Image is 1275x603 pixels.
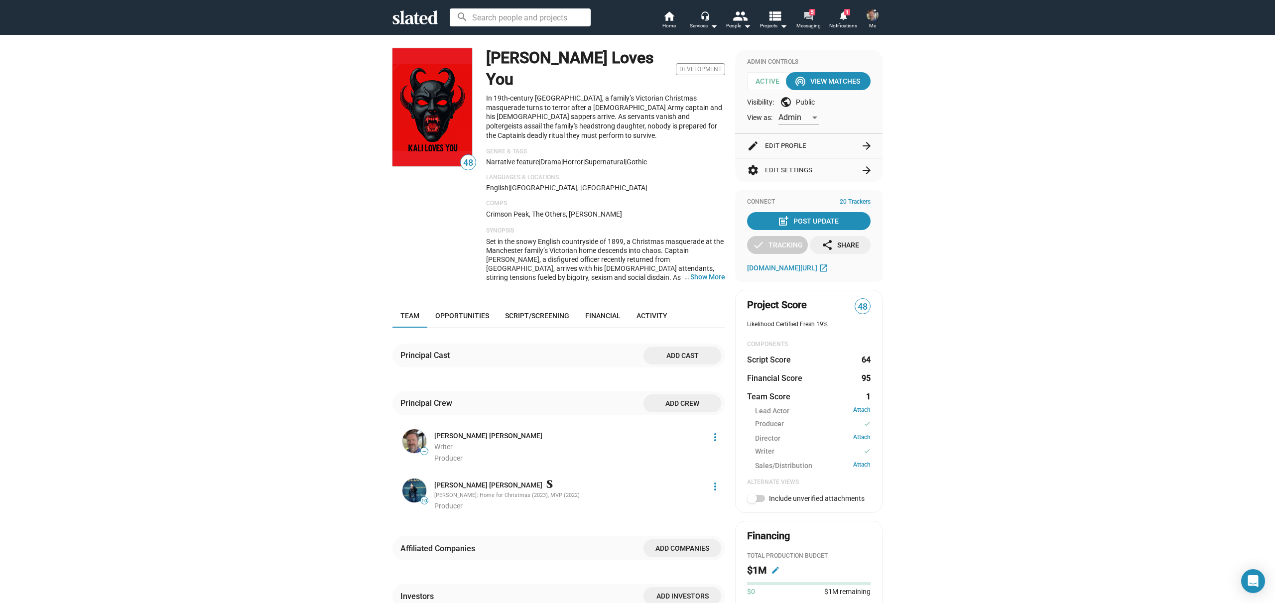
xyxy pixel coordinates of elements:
[486,148,725,156] p: Genre & Tags
[853,434,871,443] a: Attach
[747,262,831,274] a: [DOMAIN_NAME][URL]
[421,449,428,454] span: —
[803,11,813,20] mat-icon: forum
[767,8,782,23] mat-icon: view_list
[756,10,791,32] button: Projects
[769,494,865,502] span: Include unverified attachments
[867,9,879,21] img: Aaron Thomas Nelson
[676,63,725,75] span: Development
[637,312,667,320] span: Activity
[741,20,753,32] mat-icon: arrow_drop_down
[755,434,780,443] span: Director
[755,406,789,416] span: Lead Actor
[563,158,583,166] span: Horror
[779,212,839,230] div: Post Update
[747,158,871,182] button: Edit Settings
[540,158,561,166] span: Drama
[434,481,542,490] a: [PERSON_NAME] [PERSON_NAME]
[838,10,848,20] mat-icon: notifications
[400,350,454,361] div: Principal Cast
[1241,569,1265,593] div: Open Intercom Messenger
[747,113,772,122] span: View as:
[686,10,721,32] button: Services
[747,479,871,486] div: Alternate Views
[434,454,463,462] span: Producer
[777,215,789,227] mat-icon: post_add
[400,543,479,554] div: Affiliated Companies
[486,210,725,219] p: Crimson Peak, The Others, [PERSON_NAME]
[434,443,453,451] span: Writer
[824,588,871,596] span: $1M remaining
[486,94,725,140] p: In 19th-century [GEOGRAPHIC_DATA], a family’s Victorian Christmas masquerade turns to terror afte...
[760,20,787,32] span: Projects
[392,304,427,328] a: Team
[747,96,871,108] div: Visibility: Public
[643,394,721,412] button: Add crew
[747,529,790,543] div: Financing
[486,174,725,182] p: Languages & Locations
[400,312,419,320] span: Team
[680,272,690,281] span: …
[747,212,871,230] button: Post Update
[747,140,759,152] mat-icon: edit
[651,10,686,32] a: Home
[510,184,647,192] span: [GEOGRAPHIC_DATA], [GEOGRAPHIC_DATA]
[747,564,766,577] h2: $1M
[796,20,821,32] span: Messaging
[721,10,756,32] button: People
[747,341,871,349] div: COMPONENTS
[747,298,807,312] span: Project Score
[786,72,871,90] button: View Matches
[583,158,585,166] span: |
[810,236,871,254] button: Share
[662,20,676,32] span: Home
[400,398,456,408] div: Principal Crew
[486,158,539,166] span: Narrative feature
[690,272,725,281] button: …Show More
[861,7,885,33] button: Aaron Thomas NelsonMe
[690,20,718,32] div: Services
[747,236,808,254] button: Tracking
[651,347,713,364] span: Add cast
[821,236,859,254] div: Share
[561,158,563,166] span: |
[747,198,871,206] div: Connect
[392,48,472,166] img: Kali Loves You
[434,492,703,499] div: [PERSON_NAME]: Home for Christmas (2023), MVP (2022)
[486,200,725,208] p: Comps
[427,304,497,328] a: Opportunities
[861,140,873,152] mat-icon: arrow_forward
[577,304,629,328] a: Financial
[853,461,871,471] a: Attach
[747,355,791,365] dt: Script Score
[402,429,426,453] img: Aaron Thomas Nelson
[421,498,428,504] span: 10
[651,539,713,557] span: Add companies
[771,566,780,575] mat-icon: edit
[434,502,463,510] span: Producer
[753,239,765,251] mat-icon: check
[861,373,871,383] dd: 95
[509,184,510,192] span: |
[700,11,709,20] mat-icon: headset_mic
[625,158,627,166] span: |
[651,394,713,412] span: Add crew
[486,227,725,235] p: Synopsis
[663,10,675,22] mat-icon: home
[796,72,860,90] div: View Matches
[840,198,871,206] span: 20 Trackers
[755,461,812,471] span: Sales/Distribution
[791,10,826,32] a: 5Messaging
[505,312,569,320] span: Script/Screening
[829,20,857,32] span: Notifications
[486,184,509,192] span: English
[726,20,751,32] div: People
[826,10,861,32] a: 1Notifications
[767,562,783,578] button: Edit budget
[778,113,801,122] span: Admin
[708,20,720,32] mat-icon: arrow_drop_down
[747,134,871,158] button: Edit Profile
[643,347,721,364] button: Add cast
[461,156,476,170] span: 48
[853,406,871,416] a: Attach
